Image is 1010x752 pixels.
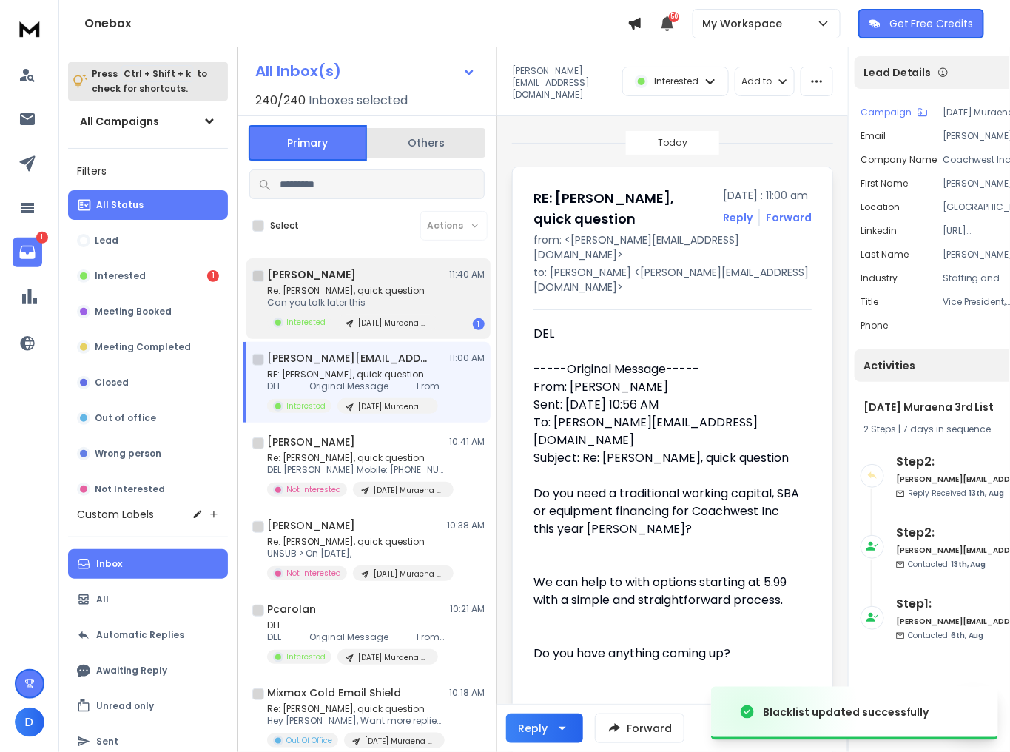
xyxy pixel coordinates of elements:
[286,568,341,579] p: Not Interested
[449,436,485,448] p: 10:41 AM
[96,665,167,677] p: Awaiting Reply
[595,714,684,743] button: Forward
[68,332,228,362] button: Meeting Completed
[533,188,714,229] h1: RE: [PERSON_NAME], quick question
[95,377,129,389] p: Closed
[207,270,219,282] div: 1
[95,306,172,318] p: Meeting Booked
[68,549,228,579] button: Inbox
[255,92,306,110] span: 240 / 240
[518,721,548,736] div: Reply
[309,92,408,110] h3: Inboxes selected
[95,483,165,495] p: Not Interested
[861,272,898,284] p: industry
[533,232,812,262] p: from: <[PERSON_NAME][EMAIL_ADDRESS][DOMAIN_NAME]>
[763,705,929,719] div: Blacklist updated successfully
[267,620,445,631] p: DEL
[450,603,485,615] p: 10:21 AM
[506,714,583,743] button: Reply
[255,64,341,78] h1: All Inbox(s)
[68,261,228,291] button: Interested1
[96,199,144,211] p: All Status
[96,736,118,748] p: Sent
[68,297,228,326] button: Meeting Booked
[951,559,986,570] span: 13th, Aug
[654,75,698,87] p: Interested
[861,107,912,118] p: Campaign
[243,56,488,86] button: All Inbox(s)
[15,708,44,737] button: D
[96,594,109,605] p: All
[863,423,896,435] span: 2 Steps
[68,656,228,685] button: Awaiting Reply
[267,631,445,643] p: DEL -----Original Message----- From: [PERSON_NAME]
[286,400,326,412] p: Interested
[969,488,1005,499] span: 13th, Aug
[908,488,1005,499] p: Reply Received
[68,439,228,469] button: Wrong person
[96,629,184,641] p: Automatic Replies
[270,220,299,232] label: Select
[95,341,191,353] p: Meeting Completed
[77,507,154,522] h3: Custom Labels
[267,685,401,700] h1: Mixmax Cold Email Shield
[68,620,228,650] button: Automatic Replies
[95,235,118,246] p: Lead
[861,130,886,142] p: Email
[358,318,429,329] p: [DATE] Muraena 3rd List
[723,188,812,203] p: [DATE] : 11:00 am
[267,380,445,392] p: DEL -----Original Message----- From: [PERSON_NAME]
[861,225,897,237] p: linkedin
[286,735,332,746] p: Out Of Office
[951,630,984,641] span: 6th, Aug
[861,107,928,118] button: Campaign
[449,352,485,364] p: 11:00 AM
[861,201,900,213] p: location
[861,178,908,189] p: First Name
[365,736,436,747] p: [DATE] Muraena 3rd List
[267,285,438,297] p: Re: [PERSON_NAME], quick question
[92,67,207,96] p: Press to check for shortcuts.
[447,520,485,531] p: 10:38 AM
[267,518,355,533] h1: [PERSON_NAME]
[267,434,355,449] h1: [PERSON_NAME]
[861,296,878,308] p: title
[68,107,228,136] button: All Campaigns
[908,630,984,641] p: Contacted
[84,15,627,33] h1: Onebox
[267,267,356,282] h1: [PERSON_NAME]
[473,318,485,330] div: 1
[374,568,445,580] p: [DATE] Muraena 3rd List
[449,269,485,281] p: 11:40 AM
[658,137,687,149] p: Today
[512,65,613,101] p: [PERSON_NAME][EMAIL_ADDRESS][DOMAIN_NAME]
[121,65,193,82] span: Ctrl + Shift + k
[267,602,316,617] h1: Pcarolan
[358,652,429,663] p: [DATE] Muraena 3rd List
[723,210,753,225] button: Reply
[68,161,228,181] h3: Filters
[249,125,367,161] button: Primary
[68,368,228,397] button: Closed
[449,687,485,699] p: 10:18 AM
[267,464,445,476] p: DEL [PERSON_NAME] Mobile: [PHONE_NUMBER]
[267,351,430,366] h1: [PERSON_NAME][EMAIL_ADDRESS][DOMAIN_NAME]
[861,154,937,166] p: Company Name
[95,270,146,282] p: Interested
[267,369,445,380] p: RE: [PERSON_NAME], quick question
[374,485,445,496] p: [DATE] Muraena 3rd List
[908,559,986,570] p: Contacted
[68,474,228,504] button: Not Interested
[766,210,812,225] div: Forward
[95,412,156,424] p: Out of office
[267,452,445,464] p: Re: [PERSON_NAME], quick question
[68,691,228,721] button: Unread only
[95,448,161,460] p: Wrong person
[858,9,984,38] button: Get Free Credits
[68,190,228,220] button: All Status
[36,232,48,244] p: 1
[889,16,974,31] p: Get Free Credits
